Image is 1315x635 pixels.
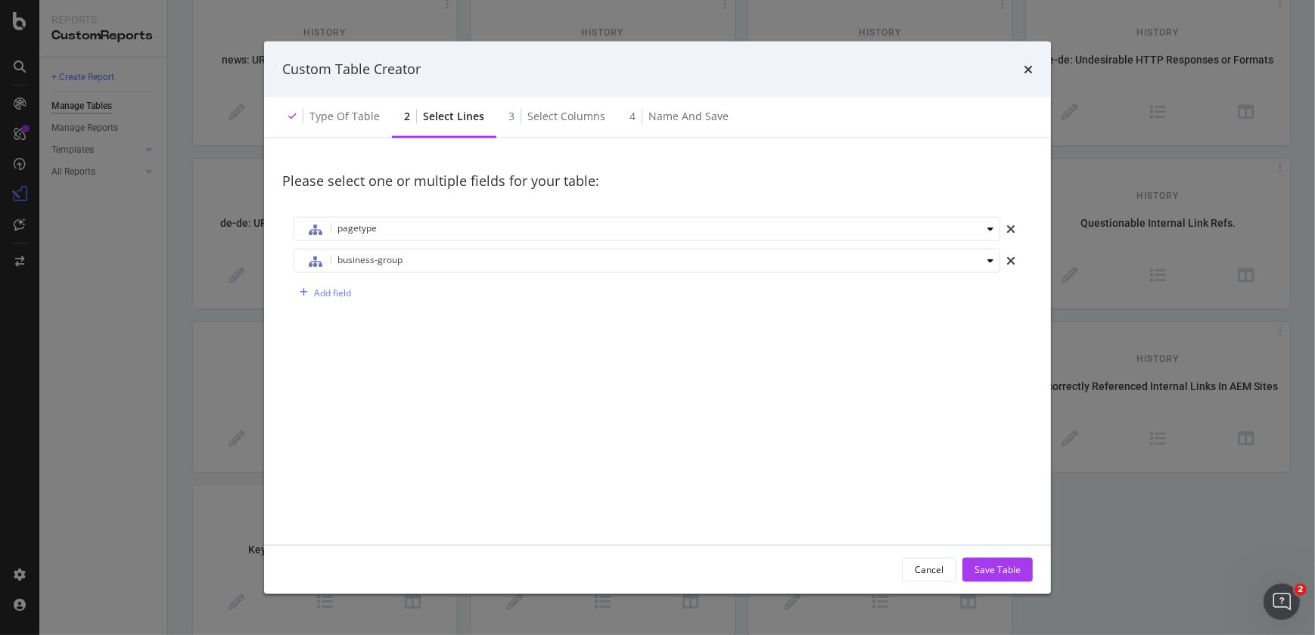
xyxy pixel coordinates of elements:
div: Cancel [915,563,944,576]
button: Save Table [962,557,1033,581]
div: Add field [314,286,351,299]
span: pagetype [337,221,377,234]
div: Type of table [309,108,380,123]
button: business-group [294,249,1000,273]
div: Select lines [423,108,484,123]
span: 2 [1295,584,1307,596]
div: Save Table [975,563,1021,576]
div: times [1024,60,1033,79]
div: 4 [630,108,636,123]
button: Cancel [902,557,956,581]
div: Select columns [527,108,605,123]
div: Please select one or multiple fields for your table: [282,156,1033,206]
div: 2 [404,108,410,123]
iframe: Intercom live chat [1264,584,1300,620]
div: modal [264,42,1051,594]
div: 3 [508,108,514,123]
div: Name and save [648,108,729,123]
div: times [1000,249,1021,273]
div: Custom Table Creator [282,60,421,79]
span: business-group [337,253,403,266]
button: Add field [294,280,351,305]
button: pagetype [294,217,1000,241]
div: times [1000,217,1021,241]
